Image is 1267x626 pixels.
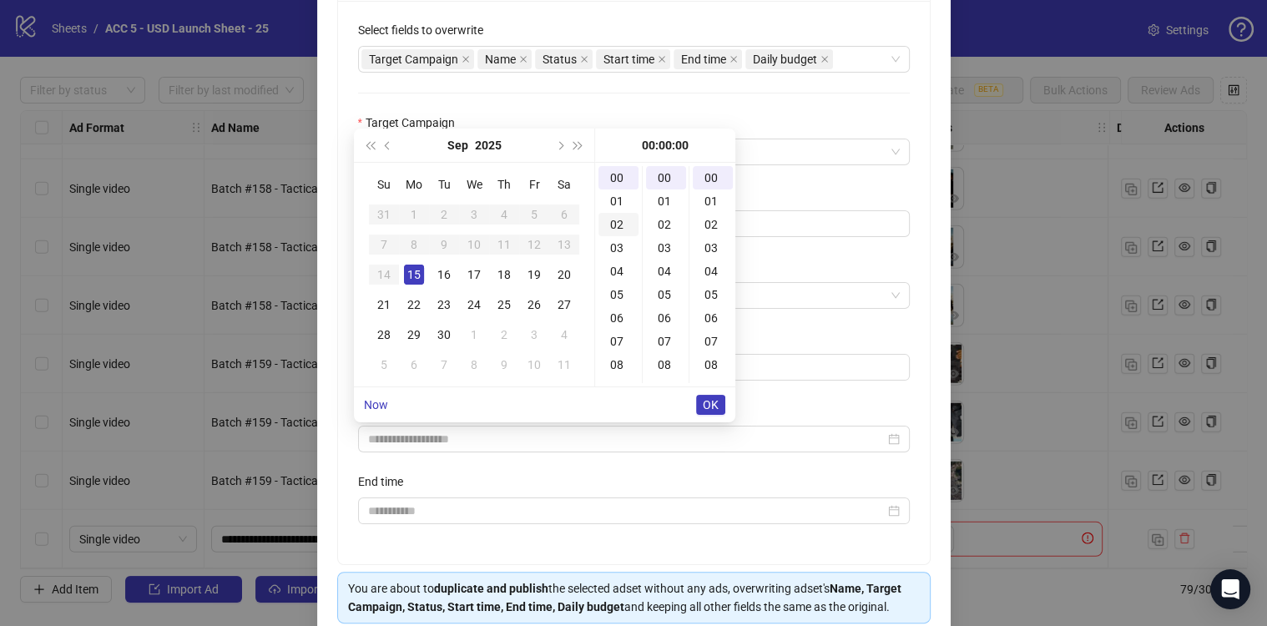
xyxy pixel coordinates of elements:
[404,235,424,255] div: 8
[475,129,502,162] button: Choose a year
[464,235,484,255] div: 10
[429,260,459,290] td: 2025-09-16
[524,325,544,345] div: 3
[693,376,733,400] div: 09
[598,353,639,376] div: 08
[535,49,593,69] span: Status
[369,290,399,320] td: 2025-09-21
[464,325,484,345] div: 1
[459,320,489,350] td: 2025-10-01
[550,129,568,162] button: Next month (PageDown)
[464,355,484,375] div: 8
[693,283,733,306] div: 05
[399,320,429,350] td: 2025-09-29
[494,355,514,375] div: 9
[459,199,489,230] td: 2025-09-03
[554,295,574,315] div: 27
[745,49,833,69] span: Daily budget
[519,199,549,230] td: 2025-09-05
[379,129,397,162] button: Previous month (PageUp)
[598,189,639,213] div: 01
[494,295,514,315] div: 25
[434,582,548,595] strong: duplicate and publish
[429,290,459,320] td: 2025-09-23
[598,306,639,330] div: 06
[368,430,885,448] input: Start time
[489,230,519,260] td: 2025-09-11
[404,295,424,315] div: 22
[693,189,733,213] div: 01
[519,55,527,63] span: close
[820,55,829,63] span: close
[646,376,686,400] div: 09
[598,283,639,306] div: 05
[358,114,466,132] label: Target Campaign
[477,49,532,69] span: Name
[399,260,429,290] td: 2025-09-15
[464,265,484,285] div: 17
[524,295,544,315] div: 26
[646,330,686,353] div: 07
[399,230,429,260] td: 2025-09-08
[519,260,549,290] td: 2025-09-19
[399,350,429,380] td: 2025-10-06
[348,582,901,613] strong: Name, Target Campaign, Status, Start time, End time, Daily budget
[369,260,399,290] td: 2025-09-14
[598,213,639,236] div: 02
[554,235,574,255] div: 13
[447,129,468,162] button: Choose a month
[368,502,885,520] input: End time
[404,355,424,375] div: 6
[646,166,686,189] div: 00
[494,265,514,285] div: 18
[464,204,484,225] div: 3
[549,290,579,320] td: 2025-09-27
[549,230,579,260] td: 2025-09-13
[554,265,574,285] div: 20
[696,395,725,415] button: OK
[681,50,726,68] span: End time
[646,213,686,236] div: 02
[549,169,579,199] th: Sa
[549,350,579,380] td: 2025-10-11
[374,265,394,285] div: 14
[674,49,742,69] span: End time
[369,320,399,350] td: 2025-09-28
[524,204,544,225] div: 5
[519,230,549,260] td: 2025-09-12
[693,166,733,189] div: 00
[693,236,733,260] div: 03
[369,169,399,199] th: Su
[729,55,738,63] span: close
[598,376,639,400] div: 09
[693,260,733,283] div: 04
[658,55,666,63] span: close
[429,320,459,350] td: 2025-09-30
[434,355,454,375] div: 7
[703,398,719,411] span: OK
[494,325,514,345] div: 2
[374,204,394,225] div: 31
[374,295,394,315] div: 21
[369,230,399,260] td: 2025-09-07
[434,265,454,285] div: 16
[598,260,639,283] div: 04
[489,169,519,199] th: Th
[404,325,424,345] div: 29
[404,265,424,285] div: 15
[693,330,733,353] div: 07
[434,204,454,225] div: 2
[429,199,459,230] td: 2025-09-02
[598,330,639,353] div: 07
[434,325,454,345] div: 30
[374,325,394,345] div: 28
[361,49,474,69] span: Target Campaign
[598,166,639,189] div: 00
[569,129,588,162] button: Next year (Control + right)
[489,350,519,380] td: 2025-10-09
[580,55,588,63] span: close
[646,236,686,260] div: 03
[459,260,489,290] td: 2025-09-17
[464,295,484,315] div: 24
[646,189,686,213] div: 01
